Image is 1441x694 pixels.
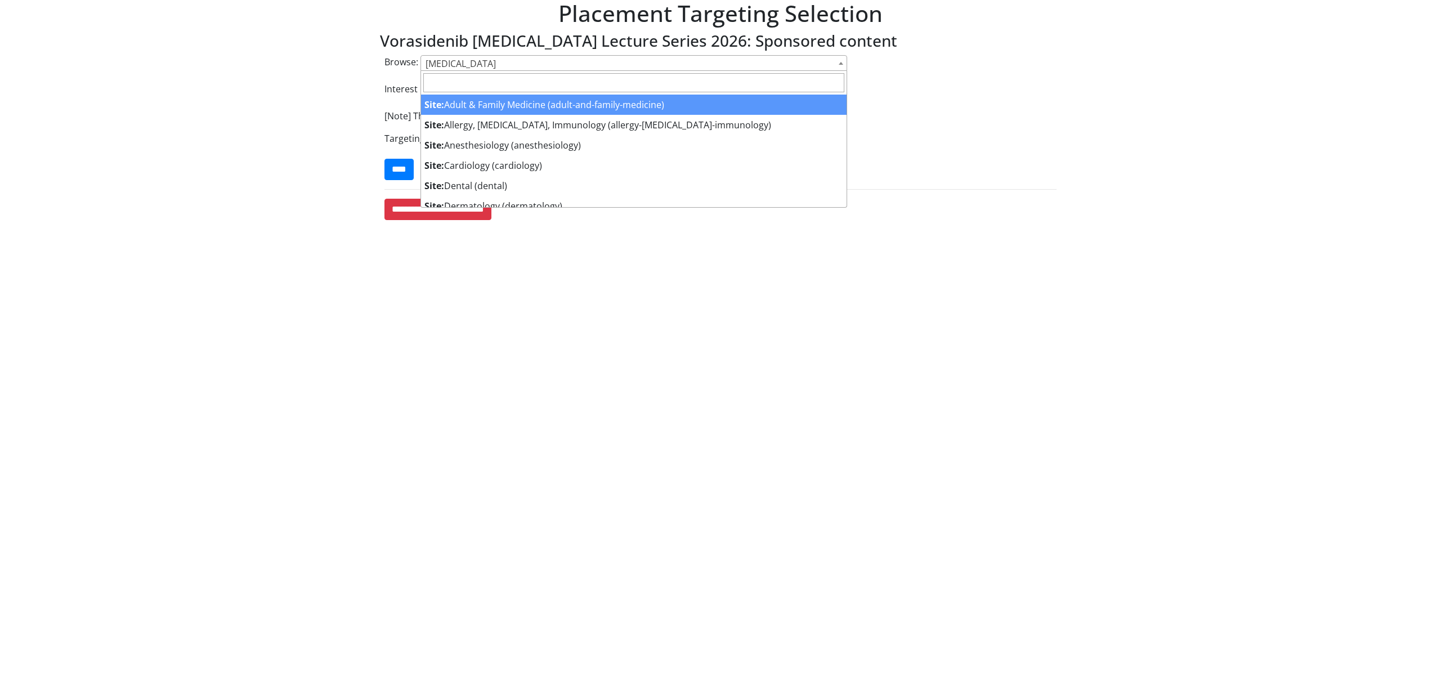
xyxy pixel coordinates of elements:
[424,98,444,111] strong: Site:
[384,82,443,96] label: Interest Rank:
[424,200,444,212] strong: Site:
[424,139,444,151] strong: Site:
[424,159,542,172] span: Cardiology (cardiology)
[424,98,664,111] span: Adult & Family Medicine (adult-and-family-medicine)
[424,159,444,172] strong: Site:
[424,119,444,131] strong: Site:
[424,200,562,212] span: Dermatology (dermatology)
[384,55,418,69] label: Browse:
[426,57,496,70] span: [MEDICAL_DATA]
[424,139,581,151] span: Anesthesiology (anesthesiology)
[424,180,507,192] span: Dental (dental)
[384,132,427,145] label: Targeting:
[421,56,847,71] span: Gliomas
[424,180,444,192] strong: Site:
[384,109,1057,123] p: [Note] The placement BET Targeting is: Target List Only
[380,32,1061,51] h3: Vorasidenib [MEDICAL_DATA] Lecture Series 2026: Sponsored content
[424,119,771,131] span: Allergy, [MEDICAL_DATA], Immunology (allergy-[MEDICAL_DATA]-immunology)
[420,55,847,71] span: Gliomas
